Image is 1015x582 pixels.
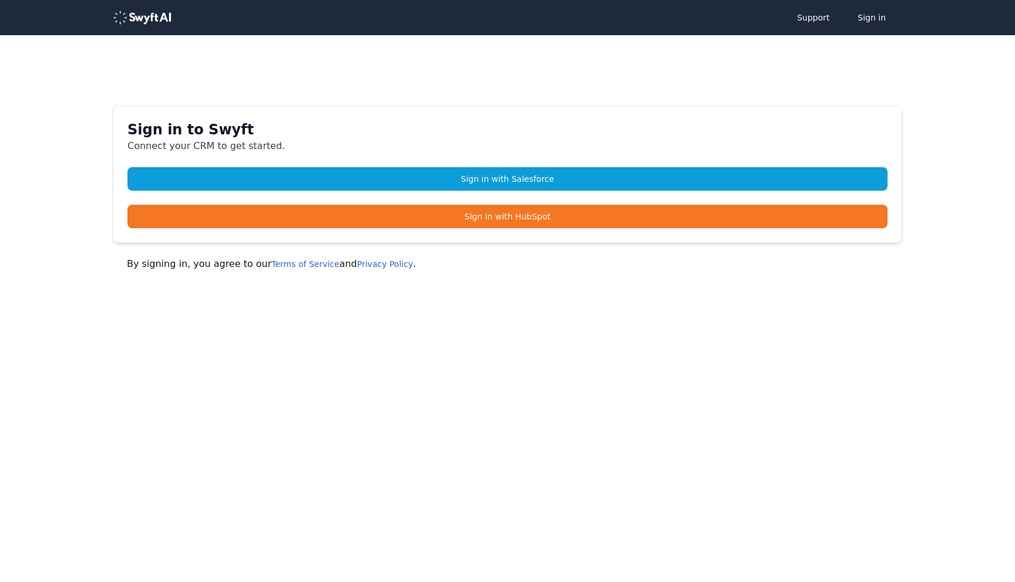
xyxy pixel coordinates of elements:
[127,257,888,271] p: By signing in, you agree to our and .
[127,120,888,139] h1: Sign in to Swyft
[127,139,888,153] p: Connect your CRM to get started.
[127,167,888,191] a: Sign in with Salesforce
[113,11,172,25] img: logo-488353a97b7647c9773e25e94dd66c4536ad24f66c59206894594c5eb3334934.png
[271,259,339,269] a: Terms of Service
[785,6,841,29] a: Support
[127,205,888,228] a: Sign in with HubSpot
[846,6,898,29] button: Sign in
[357,259,413,269] a: Privacy Policy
